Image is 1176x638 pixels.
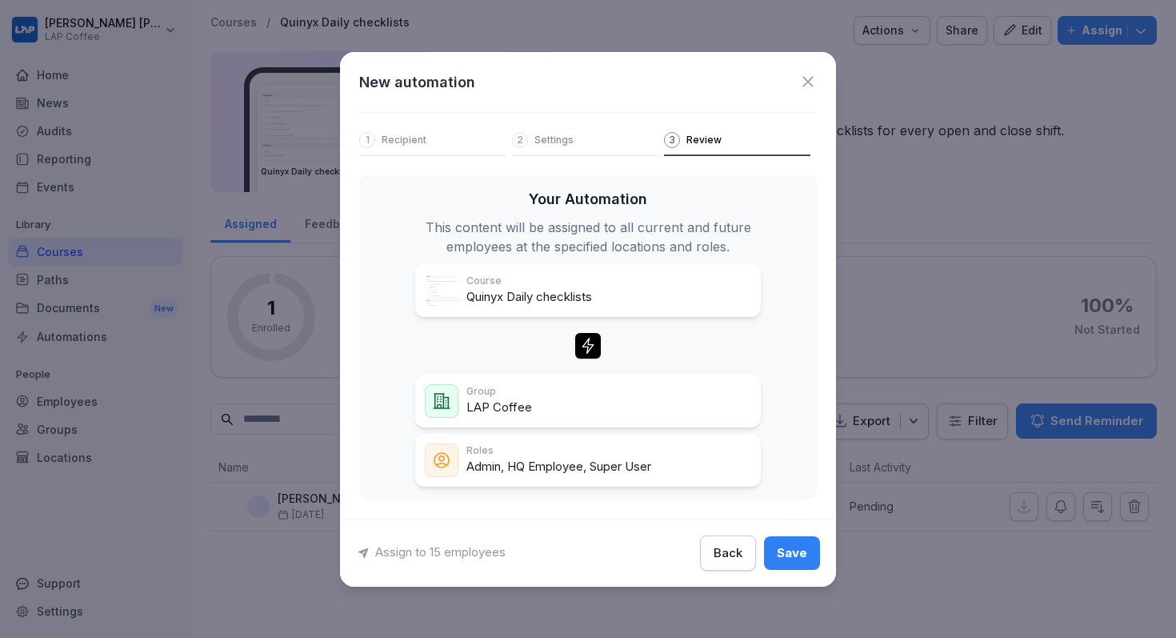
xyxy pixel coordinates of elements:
p: LAP Coffee [466,399,532,417]
div: 1 [359,132,375,148]
h1: New automation [359,71,475,93]
p: Review [686,134,722,146]
p: Settings [534,134,574,146]
div: Save [777,544,807,562]
p: Quinyx Daily checklists [466,288,592,307]
p: Group [466,384,532,399]
p: Admin, HQ Employee, Super User [466,458,651,476]
button: Save [764,536,820,570]
div: 2 [512,132,528,148]
p: Course [466,274,592,288]
p: This content will be assigned to all current and future employees at the specified locations and ... [415,218,761,256]
button: Back [700,536,756,571]
p: Assign to 15 employees [375,544,506,562]
p: Your Automation [529,188,647,210]
div: 3 [664,132,680,148]
div: Back [714,544,742,562]
p: Roles [466,443,651,458]
p: Recipient [382,134,426,146]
